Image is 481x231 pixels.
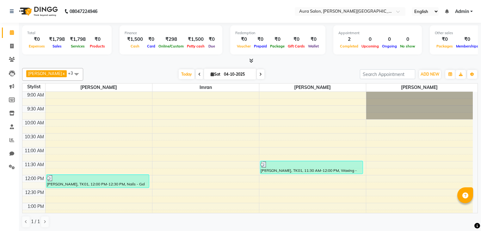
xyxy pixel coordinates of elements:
[206,36,217,43] div: ₹0
[260,161,363,174] div: [PERSON_NAME], TK01, 11:30 AM-12:00 PM, Waxing - Combos(Full arms +legs + under arms) - Aloevera
[455,8,469,15] span: Admin
[23,120,45,126] div: 10:00 AM
[179,69,194,79] span: Today
[252,44,268,48] span: Prepaid
[24,175,45,182] div: 12:00 PM
[398,44,417,48] span: No show
[24,189,45,196] div: 12:30 PM
[454,44,480,48] span: Memberships
[185,36,206,43] div: ₹1,500
[268,44,286,48] span: Package
[31,218,40,225] span: 1 / 1
[207,44,217,48] span: Due
[360,44,380,48] span: Upcoming
[338,30,417,36] div: Appointment
[27,30,107,36] div: Total
[421,72,439,77] span: ADD NEW
[454,36,480,43] div: ₹0
[338,44,360,48] span: Completed
[235,30,320,36] div: Redemption
[88,44,107,48] span: Products
[259,84,366,91] span: [PERSON_NAME]
[145,44,157,48] span: Card
[398,36,417,43] div: 0
[380,36,398,43] div: 0
[419,70,441,79] button: ADD NEW
[26,106,45,112] div: 9:30 AM
[16,3,59,20] img: logo
[157,44,185,48] span: Online/Custom
[209,72,222,77] span: Sat
[46,36,67,43] div: ₹1,798
[268,36,286,43] div: ₹0
[235,44,252,48] span: Voucher
[67,36,88,43] div: ₹1,798
[62,71,65,76] a: x
[360,36,380,43] div: 0
[22,84,45,90] div: Stylist
[23,134,45,140] div: 10:30 AM
[70,3,97,20] b: 08047224946
[46,175,149,188] div: [PERSON_NAME], TK01, 12:00 PM-12:30 PM, Nails - Gel Polish French - Gel Paint
[23,161,45,168] div: 11:30 AM
[23,147,45,154] div: 11:00 AM
[360,69,415,79] input: Search Appointment
[68,71,78,76] span: +3
[235,36,252,43] div: ₹0
[366,84,473,91] span: [PERSON_NAME]
[152,84,259,91] span: Imran
[69,44,86,48] span: Services
[286,36,306,43] div: ₹0
[46,84,152,91] span: [PERSON_NAME]
[88,36,107,43] div: ₹0
[252,36,268,43] div: ₹0
[26,92,45,98] div: 9:00 AM
[185,44,206,48] span: Petty cash
[306,44,320,48] span: Wallet
[435,36,454,43] div: ₹0
[129,44,141,48] span: Cash
[222,70,254,79] input: 2025-10-04
[27,44,46,48] span: Expenses
[26,203,45,210] div: 1:00 PM
[125,36,145,43] div: ₹1,500
[28,71,62,76] span: [PERSON_NAME]
[51,44,63,48] span: Sales
[125,30,217,36] div: Finance
[306,36,320,43] div: ₹0
[380,44,398,48] span: Ongoing
[338,36,360,43] div: 2
[145,36,157,43] div: ₹0
[454,206,475,225] iframe: chat widget
[286,44,306,48] span: Gift Cards
[27,36,46,43] div: ₹0
[435,44,454,48] span: Packages
[157,36,185,43] div: ₹298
